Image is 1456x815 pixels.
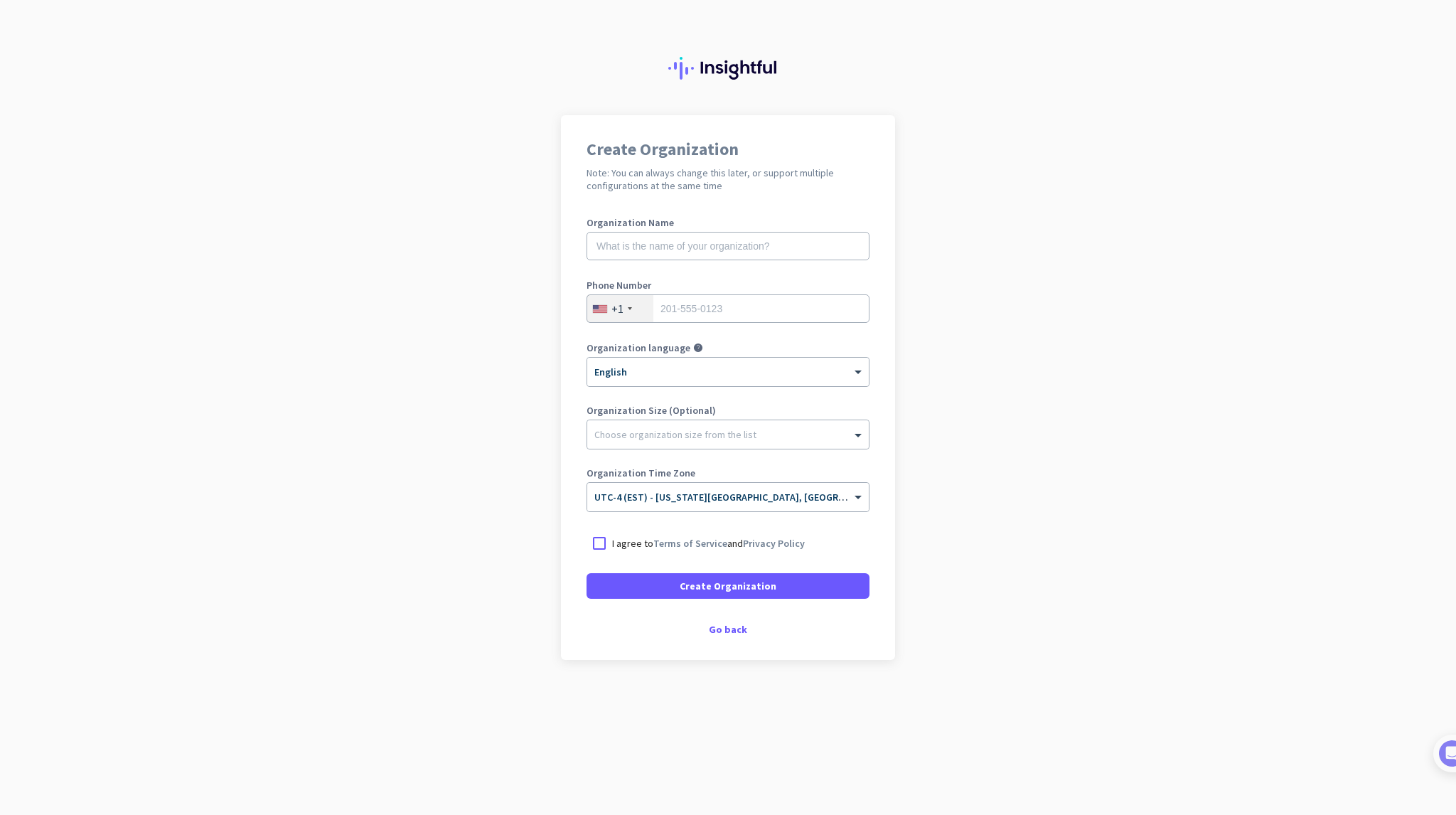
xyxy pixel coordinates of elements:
[612,536,805,550] p: I agree to and
[693,343,703,353] i: help
[587,468,869,478] label: Organization Time Zone
[653,537,727,550] a: Terms of Service
[611,302,623,316] div: +1
[587,573,869,599] button: Create Organization
[587,280,869,290] label: Phone Number
[587,405,869,415] label: Organization Size (Optional)
[587,166,869,192] h2: Note: You can always change this later, or support multiple configurations at the same time
[587,232,869,260] input: What is the name of your organization?
[668,57,788,80] img: Insightful
[587,218,869,228] label: Organization Name
[587,141,869,158] h1: Create Organization
[587,343,690,353] label: Organization language
[587,294,869,323] input: 201-555-0123
[743,537,805,550] a: Privacy Policy
[680,579,776,593] span: Create Organization
[587,624,869,634] div: Go back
